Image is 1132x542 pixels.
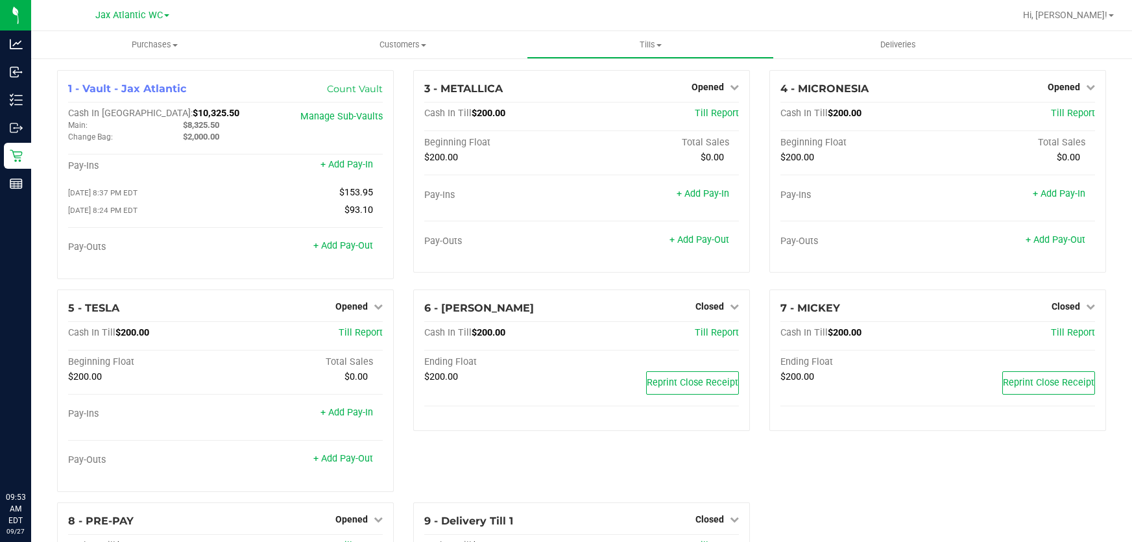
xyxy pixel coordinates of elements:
div: Pay-Outs [68,454,225,466]
div: Pay-Ins [780,190,937,201]
span: 7 - MICKEY [780,302,840,314]
div: Beginning Float [424,137,581,149]
span: $200.00 [828,327,861,338]
a: Till Report [1051,108,1095,119]
span: $200.00 [68,371,102,382]
a: + Add Pay-In [320,159,373,170]
span: Reprint Close Receipt [1003,377,1094,388]
inline-svg: Analytics [10,38,23,51]
span: [DATE] 8:37 PM EDT [68,188,138,197]
a: + Add Pay-In [1033,188,1085,199]
div: Total Sales [937,137,1094,149]
button: Reprint Close Receipt [646,371,739,395]
span: $93.10 [344,204,373,216]
span: Opened [1048,82,1080,92]
a: Purchases [31,31,279,58]
inline-svg: Reports [10,177,23,190]
a: + Add Pay-Out [1026,234,1085,245]
p: 09/27 [6,526,25,536]
div: Pay-Ins [68,160,225,172]
a: + Add Pay-Out [313,240,373,251]
span: 6 - [PERSON_NAME] [424,302,534,314]
span: $200.00 [424,371,458,382]
span: Closed [695,514,724,524]
span: Purchases [31,39,279,51]
div: Pay-Ins [424,190,581,201]
span: Main: [68,121,88,130]
a: + Add Pay-In [677,188,729,199]
a: + Add Pay-Out [313,453,373,464]
div: Ending Float [424,356,581,368]
a: Till Report [1051,327,1095,338]
div: Pay-Outs [780,236,937,247]
span: Opened [335,301,368,312]
span: Jax Atlantic WC [95,10,163,21]
span: Till Report [695,108,739,119]
span: $200.00 [780,371,814,382]
span: $200.00 [780,152,814,163]
span: Deliveries [863,39,933,51]
span: Cash In Till [780,327,828,338]
inline-svg: Outbound [10,121,23,134]
a: Manage Sub-Vaults [300,111,383,122]
span: $200.00 [472,327,505,338]
span: $8,325.50 [183,120,219,130]
span: Cash In Till [780,108,828,119]
span: $200.00 [828,108,861,119]
span: Tills [527,39,774,51]
span: Hi, [PERSON_NAME]! [1023,10,1107,20]
span: [DATE] 8:24 PM EDT [68,206,138,215]
div: Beginning Float [68,356,225,368]
inline-svg: Retail [10,149,23,162]
div: Beginning Float [780,137,937,149]
div: Pay-Ins [68,408,225,420]
a: Tills [527,31,775,58]
span: Customers [280,39,526,51]
span: 3 - METALLICA [424,82,503,95]
span: Opened [692,82,724,92]
span: Closed [695,301,724,312]
inline-svg: Inventory [10,93,23,106]
span: $0.00 [344,371,368,382]
span: $2,000.00 [183,132,219,142]
span: 1 - Vault - Jax Atlantic [68,82,186,95]
span: 9 - Delivery Till 1 [424,515,513,527]
span: $0.00 [1057,152,1080,163]
div: Pay-Outs [68,241,225,253]
span: $153.95 [339,187,373,198]
span: Cash In Till [424,327,472,338]
span: Cash In [GEOGRAPHIC_DATA]: [68,108,193,119]
span: $200.00 [115,327,149,338]
a: Customers [279,31,527,58]
span: Closed [1052,301,1080,312]
span: Opened [335,514,368,524]
div: Total Sales [225,356,382,368]
span: $200.00 [424,152,458,163]
iframe: Resource center [13,438,52,477]
a: Count Vault [327,83,383,95]
inline-svg: Inbound [10,66,23,79]
span: $200.00 [472,108,505,119]
span: 8 - PRE-PAY [68,515,134,527]
span: 4 - MICRONESIA [780,82,869,95]
button: Reprint Close Receipt [1002,371,1095,395]
a: Till Report [695,327,739,338]
span: $0.00 [701,152,724,163]
div: Pay-Outs [424,236,581,247]
div: Ending Float [780,356,937,368]
span: 5 - TESLA [68,302,119,314]
p: 09:53 AM EDT [6,491,25,526]
a: + Add Pay-Out [669,234,729,245]
a: + Add Pay-In [320,407,373,418]
span: Reprint Close Receipt [647,377,738,388]
span: Cash In Till [424,108,472,119]
a: Till Report [339,327,383,338]
span: $10,325.50 [193,108,239,119]
span: Cash In Till [68,327,115,338]
a: Deliveries [774,31,1022,58]
div: Total Sales [581,137,738,149]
